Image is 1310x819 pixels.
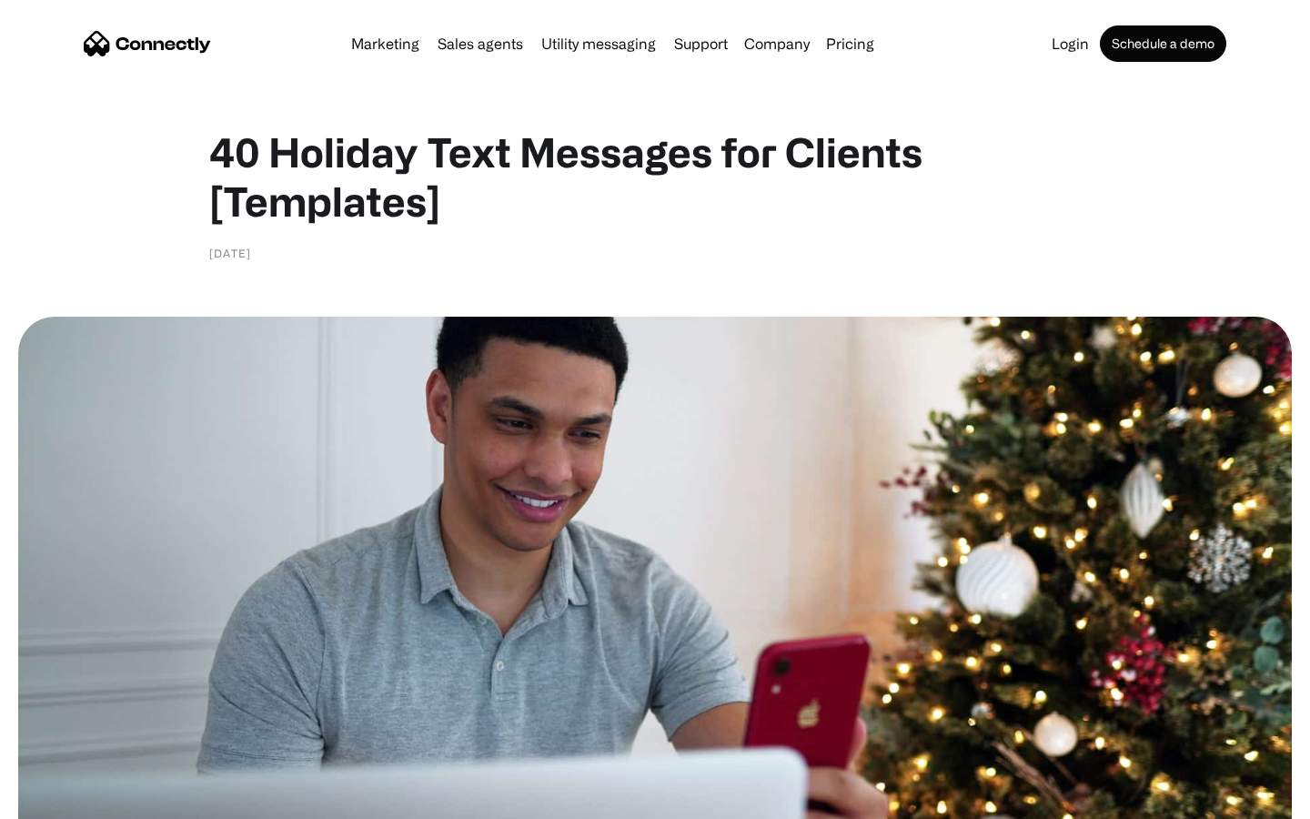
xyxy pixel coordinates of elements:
div: [DATE] [209,244,251,262]
a: home [84,30,211,57]
a: Pricing [819,36,882,51]
a: Marketing [344,36,427,51]
div: Company [739,31,815,56]
ul: Language list [36,787,109,813]
a: Schedule a demo [1100,25,1226,62]
a: Utility messaging [534,36,663,51]
aside: Language selected: English [18,787,109,813]
div: Company [744,31,810,56]
h1: 40 Holiday Text Messages for Clients [Templates] [209,127,1101,226]
a: Support [667,36,735,51]
a: Login [1044,36,1096,51]
a: Sales agents [430,36,530,51]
